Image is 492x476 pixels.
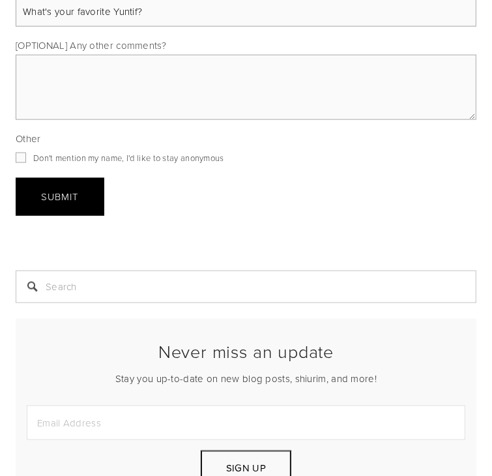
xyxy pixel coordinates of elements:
span: [OPTIONAL] Any other comments? [16,38,166,52]
input: Search [16,271,476,303]
input: Email Address [27,406,465,440]
span: Sign Up [226,461,266,475]
h2: Never miss an update [27,341,465,362]
p: Stay you up-to-date on new blog posts, shiurim, and more! [27,372,465,385]
span: Other [16,132,41,145]
button: SubmitSubmit [16,178,104,216]
span: Submit [42,190,79,203]
input: Don't mention my name, I'd like to stay anonymous [16,153,26,163]
span: Don't mention my name, I'd like to stay anonymous [33,152,224,164]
